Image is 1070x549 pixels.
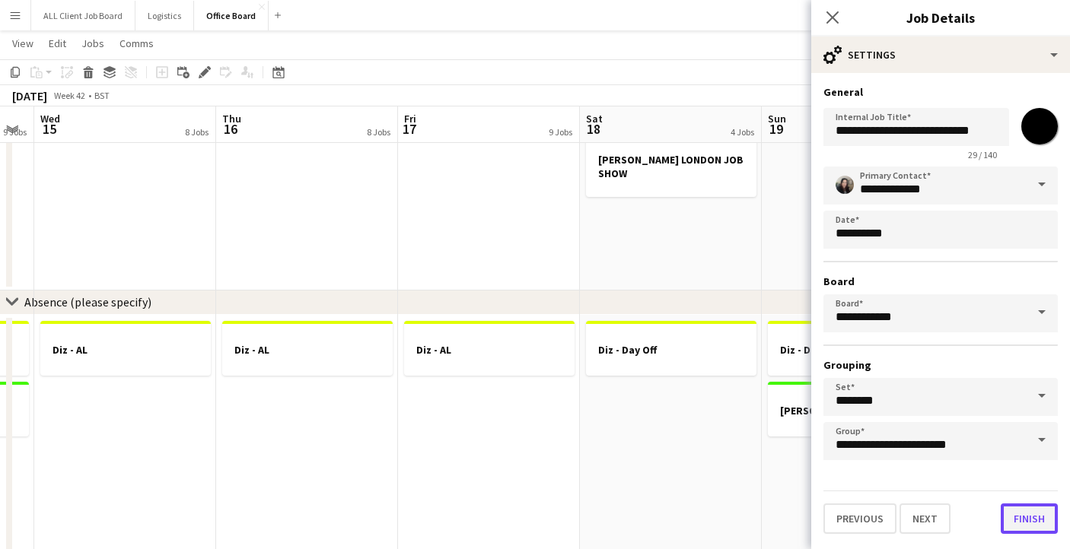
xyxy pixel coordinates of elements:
[584,120,603,138] span: 18
[768,321,938,376] app-job-card: Diz - Day Off
[768,404,938,417] h3: [PERSON_NAME] - Day Off
[185,126,209,138] div: 8 Jobs
[81,36,104,50] span: Jobs
[586,321,756,376] app-job-card: Diz - Day Off
[768,382,938,436] app-job-card: [PERSON_NAME] - Day Off
[31,1,135,30] button: ALL Client Job Board
[222,112,241,125] span: Thu
[40,112,60,125] span: Wed
[823,358,1058,372] h3: Grouping
[811,36,1070,73] div: Settings
[404,343,575,357] h3: Diz - AL
[811,8,1070,27] h3: Job Details
[220,120,241,138] span: 16
[586,112,603,125] span: Sat
[3,126,27,138] div: 9 Jobs
[135,1,194,30] button: Logistics
[766,120,786,138] span: 19
[40,343,211,357] h3: Diz - AL
[94,90,110,101] div: BST
[75,33,110,53] a: Jobs
[586,343,756,357] h3: Diz - Day Off
[823,85,1058,99] h3: General
[50,90,88,101] span: Week 42
[49,36,66,50] span: Edit
[823,274,1058,288] h3: Board
[12,88,47,103] div: [DATE]
[402,120,416,138] span: 17
[194,1,269,30] button: Office Board
[549,126,572,138] div: 9 Jobs
[404,321,575,376] app-job-card: Diz - AL
[119,36,154,50] span: Comms
[6,33,40,53] a: View
[113,33,160,53] a: Comms
[222,343,393,357] h3: Diz - AL
[367,126,390,138] div: 8 Jobs
[1001,503,1058,534] button: Finish
[823,503,896,534] button: Previous
[404,112,416,125] span: Fri
[731,126,754,138] div: 4 Jobs
[900,503,951,534] button: Next
[24,294,151,309] div: Absence (please specify)
[768,343,938,357] h3: Diz - Day Off
[222,321,393,376] app-job-card: Diz - AL
[586,131,756,197] app-job-card: [PERSON_NAME] LONDON JOB SHOW
[43,33,72,53] a: Edit
[12,36,33,50] span: View
[586,153,756,180] h3: [PERSON_NAME] LONDON JOB SHOW
[38,120,60,138] span: 15
[956,149,1009,160] span: 29 / 140
[768,112,786,125] span: Sun
[40,321,211,376] app-job-card: Diz - AL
